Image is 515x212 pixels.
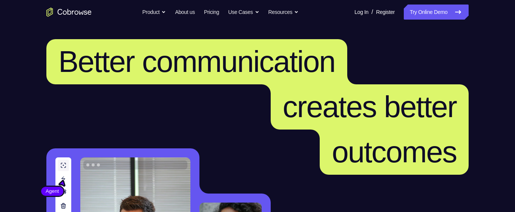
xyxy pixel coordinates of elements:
[175,5,195,20] a: About us
[46,8,92,17] a: Go to the home page
[354,5,368,20] a: Log In
[143,5,166,20] button: Product
[404,5,469,20] a: Try Online Demo
[376,5,395,20] a: Register
[204,5,219,20] a: Pricing
[41,188,63,195] span: Agent
[58,45,335,78] span: Better communication
[228,5,259,20] button: Use Cases
[283,90,457,124] span: creates better
[268,5,299,20] button: Resources
[332,135,457,169] span: outcomes
[371,8,373,17] span: /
